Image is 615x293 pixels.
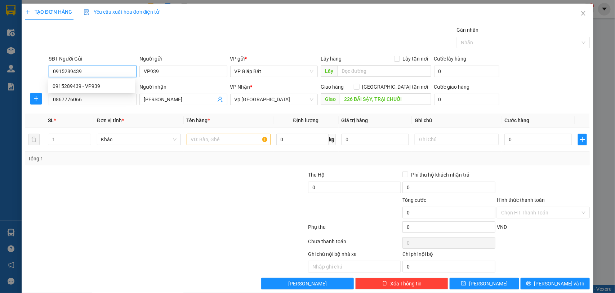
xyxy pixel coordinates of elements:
[412,114,502,128] th: Ghi chú
[23,15,72,26] span: Số 939 Giải Phóng (Đối diện Ga Giáp Bát)
[573,4,593,24] button: Close
[308,172,325,178] span: Thu Hộ
[526,281,531,287] span: printer
[329,134,336,145] span: kg
[415,134,499,145] input: Ghi Chú
[25,9,72,15] span: TẠO ĐƠN HÀNG
[497,197,545,203] label: Hình thức thanh toán
[28,134,40,145] button: delete
[293,117,319,123] span: Định lượng
[434,56,467,62] label: Cước lấy hàng
[4,17,22,43] img: logo
[84,9,160,15] span: Yêu cầu xuất hóa đơn điện tử
[497,224,507,230] span: VND
[434,84,470,90] label: Cước giao hàng
[187,117,210,123] span: Tên hàng
[408,171,472,179] span: Phí thu hộ khách nhận trả
[578,137,587,142] span: plus
[74,25,111,32] span: GB08250157
[308,261,401,272] input: Nhập ghi chú
[217,97,223,102] span: user-add
[337,65,431,77] input: Dọc đường
[31,96,41,102] span: plus
[340,93,431,105] input: Dọc đường
[53,82,131,90] div: 0915289439 - VP939
[230,84,250,90] span: VP Nhận
[25,9,30,14] span: plus
[390,280,422,288] span: Xóa Thông tin
[321,65,337,77] span: Lấy
[261,278,354,289] button: [PERSON_NAME]
[434,66,499,77] input: Cước lấy hàng
[139,83,227,91] div: Người nhận
[321,84,344,90] span: Giao hàng
[450,278,519,289] button: save[PERSON_NAME]
[402,250,495,261] div: Chi phí nội bộ
[580,10,586,16] span: close
[28,155,238,163] div: Tổng: 1
[321,93,340,105] span: Giao
[342,134,409,145] input: 0
[400,55,431,63] span: Lấy tận nơi
[308,223,402,236] div: Phụ thu
[84,9,89,15] img: icon
[457,27,479,33] label: Gán nhãn
[402,197,426,203] span: Tổng cước
[23,34,72,40] span: 14F-00113 (0915289450)
[521,278,590,289] button: printer[PERSON_NAME] và In
[461,281,466,287] span: save
[355,278,448,289] button: deleteXóa Thông tin
[308,250,401,261] div: Ghi chú nội bộ nhà xe
[578,134,587,145] button: plus
[235,66,314,77] span: VP Giáp Bát
[30,93,42,105] button: plus
[30,41,66,57] strong: PHIẾU GỬI HÀNG
[360,83,431,91] span: [GEOGRAPHIC_DATA] tận nơi
[288,280,327,288] span: [PERSON_NAME]
[382,281,387,287] span: delete
[101,134,177,145] span: Khác
[230,55,318,63] div: VP gửi
[342,117,368,123] span: Giá trị hàng
[504,117,529,123] span: Cước hàng
[469,280,508,288] span: [PERSON_NAME]
[187,134,271,145] input: VD: Bàn, Ghế
[97,117,124,123] span: Đơn vị tính
[139,55,227,63] div: Người gửi
[38,27,57,33] span: 19003239
[48,117,54,123] span: SL
[434,94,499,105] input: Cước giao hàng
[29,4,66,13] span: Kết Đoàn
[48,80,135,92] div: 0915289439 - VP939
[534,280,585,288] span: [PERSON_NAME] và In
[235,94,314,105] span: Vp Thượng Lý
[49,55,137,63] div: SĐT Người Gửi
[308,237,402,250] div: Chưa thanh toán
[321,56,342,62] span: Lấy hàng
